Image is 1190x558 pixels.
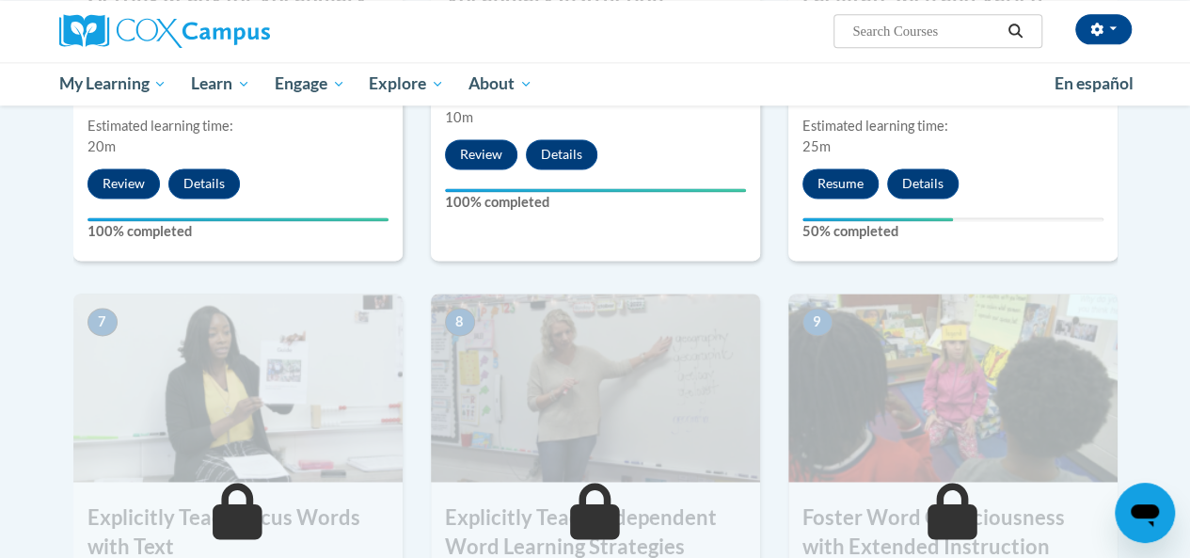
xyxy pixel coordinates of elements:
[850,20,1001,42] input: Search Courses
[168,168,240,199] button: Details
[191,72,250,95] span: Learn
[1042,64,1146,104] a: En español
[802,116,1103,136] div: Estimated learning time:
[456,62,545,105] a: About
[87,138,116,154] span: 20m
[87,168,160,199] button: Review
[802,168,879,199] button: Resume
[87,217,389,221] div: Your progress
[802,308,833,336] span: 9
[87,116,389,136] div: Estimated learning time:
[73,294,403,482] img: Course Image
[802,138,831,154] span: 25m
[431,294,760,482] img: Course Image
[802,217,953,221] div: Your progress
[357,62,456,105] a: Explore
[1055,73,1134,93] span: En español
[1001,20,1029,42] button: Search
[59,14,270,48] img: Cox Campus
[802,221,1103,242] label: 50% completed
[1115,483,1175,543] iframe: Button to launch messaging window
[788,294,1118,482] img: Course Image
[262,62,357,105] a: Engage
[445,188,746,192] div: Your progress
[59,14,398,48] a: Cox Campus
[445,139,517,169] button: Review
[468,72,532,95] span: About
[445,192,746,213] label: 100% completed
[369,72,444,95] span: Explore
[47,62,180,105] a: My Learning
[179,62,262,105] a: Learn
[445,308,475,336] span: 8
[58,72,167,95] span: My Learning
[445,109,473,125] span: 10m
[526,139,597,169] button: Details
[87,308,118,336] span: 7
[87,221,389,242] label: 100% completed
[45,62,1146,105] div: Main menu
[887,168,959,199] button: Details
[275,72,345,95] span: Engage
[1075,14,1132,44] button: Account Settings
